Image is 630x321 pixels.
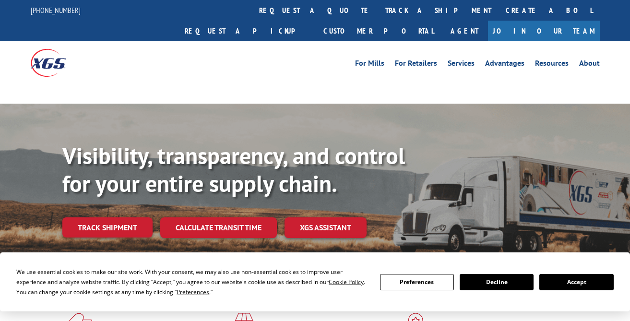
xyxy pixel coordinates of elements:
[441,21,488,41] a: Agent
[316,21,441,41] a: Customer Portal
[395,59,437,70] a: For Retailers
[535,59,569,70] a: Resources
[460,274,534,290] button: Decline
[579,59,600,70] a: About
[177,288,209,296] span: Preferences
[16,267,368,297] div: We use essential cookies to make our site work. With your consent, we may also use non-essential ...
[485,59,524,70] a: Advantages
[285,217,367,238] a: XGS ASSISTANT
[539,274,613,290] button: Accept
[178,21,316,41] a: Request a pickup
[31,5,81,15] a: [PHONE_NUMBER]
[488,21,600,41] a: Join Our Team
[62,141,405,198] b: Visibility, transparency, and control for your entire supply chain.
[329,278,364,286] span: Cookie Policy
[448,59,475,70] a: Services
[380,274,454,290] button: Preferences
[355,59,384,70] a: For Mills
[160,217,277,238] a: Calculate transit time
[62,217,153,238] a: Track shipment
